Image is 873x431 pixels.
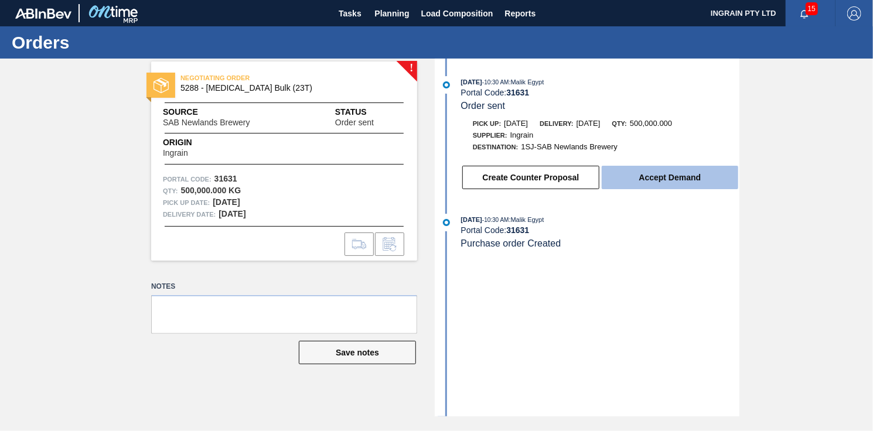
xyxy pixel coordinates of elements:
button: Create Counter Proposal [462,166,599,189]
h1: Orders [12,36,220,49]
span: Purchase order Created [461,238,561,248]
span: [DATE] [461,216,482,223]
div: Portal Code: [461,225,739,235]
div: Inform order change [375,232,404,256]
div: Go to Load Composition [345,232,374,256]
span: Status [335,106,405,118]
span: Order sent [335,118,374,127]
span: Planning [375,6,410,20]
span: Order sent [461,101,506,111]
span: Reports [505,6,536,20]
label: Notes [151,278,417,295]
span: - 10:30 AM [482,217,509,223]
span: Source [163,106,285,118]
span: : Malik Egypt [509,78,544,85]
span: Delivery: [540,120,573,127]
img: atual [443,81,450,88]
span: 5288 - Dextrose Bulk (23T) [180,84,393,93]
span: Tasks [337,6,363,20]
span: - 10:30 AM [482,79,509,85]
span: Delivery Date: [163,208,216,220]
strong: 31631 [214,174,237,183]
button: Save notes [299,341,416,364]
span: [DATE] [577,119,601,128]
img: Logout [847,6,861,20]
span: 500,000.000 [630,119,672,128]
div: Portal Code: [461,88,739,97]
strong: 31631 [506,88,529,97]
span: Portal Code: [163,173,212,185]
img: status [154,78,169,93]
span: 1SJ-SAB Newlands Brewery [521,142,618,151]
span: : Malik Egypt [509,216,544,223]
span: Qty: [612,120,627,127]
strong: 31631 [506,225,529,235]
span: Load Composition [421,6,493,20]
span: Destination: [473,143,518,150]
button: Accept Demand [602,166,738,189]
span: Ingrain [510,131,534,139]
strong: [DATE] [213,197,240,207]
span: Origin [163,136,217,149]
span: Pick up: [473,120,501,127]
span: Ingrain [163,149,188,158]
span: [DATE] [504,119,528,128]
span: Qty : [163,185,178,197]
strong: [DATE] [219,209,245,218]
img: atual [443,219,450,226]
button: Notifications [786,5,823,22]
span: SAB Newlands Brewery [163,118,250,127]
span: NEGOTIATING ORDER [180,72,345,84]
span: Pick up Date: [163,197,210,208]
span: 15 [806,2,818,15]
strong: 500,000.000 KG [180,186,241,195]
span: [DATE] [461,78,482,85]
img: TNhmsLtSVTkK8tSr43FrP2fwEKptu5GPRR3wAAAABJRU5ErkJggg== [15,8,71,19]
span: Supplier: [473,132,507,139]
